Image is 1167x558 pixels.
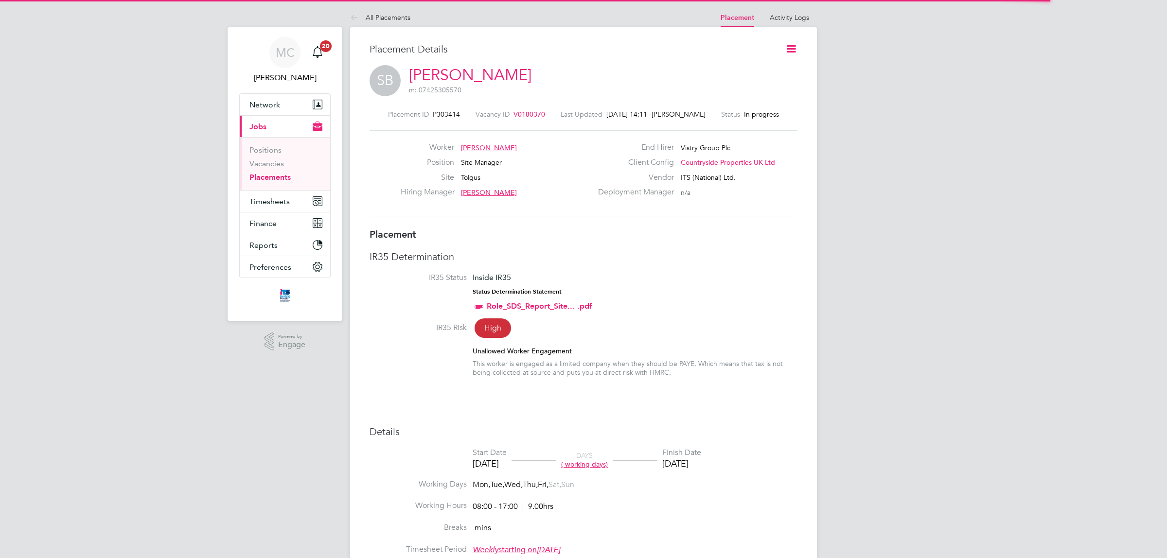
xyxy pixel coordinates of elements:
[561,480,574,489] span: Sun
[548,480,561,489] span: Sat,
[240,137,330,190] div: Jobs
[744,110,779,119] span: In progress
[561,460,608,469] span: ( working days)
[652,110,706,119] span: [PERSON_NAME]
[473,448,507,458] div: Start Date
[401,173,454,183] label: Site
[370,479,467,489] label: Working Days
[249,197,290,206] span: Timesheets
[681,158,775,167] span: Countryside Properties UK Ltd
[228,27,342,321] nav: Main navigation
[370,228,416,240] b: Placement
[239,37,331,84] a: MC[PERSON_NAME]
[721,110,740,119] label: Status
[475,523,491,533] span: mins
[592,157,674,168] label: Client Config
[662,448,701,458] div: Finish Date
[370,43,771,55] h3: Placement Details
[350,13,410,22] a: All Placements
[504,480,523,489] span: Wed,
[401,142,454,153] label: Worker
[475,318,511,338] span: High
[240,116,330,137] button: Jobs
[249,100,280,109] span: Network
[473,480,490,489] span: Mon,
[240,234,330,256] button: Reports
[388,110,429,119] label: Placement ID
[278,288,292,303] img: itsconstruction-logo-retina.png
[473,288,562,295] strong: Status Determination Statement
[370,425,797,438] h3: Details
[473,545,498,555] em: Weekly
[239,288,331,303] a: Go to home page
[370,501,467,511] label: Working Hours
[409,86,461,94] span: m: 07425305570
[681,188,690,197] span: n/a
[490,480,504,489] span: Tue,
[523,502,553,511] span: 9.00hrs
[249,219,277,228] span: Finance
[606,110,652,119] span: [DATE] 14:11 -
[537,545,560,555] em: [DATE]
[538,480,548,489] span: Fri,
[473,273,511,282] span: Inside IR35
[320,40,332,52] span: 20
[473,502,553,512] div: 08:00 - 17:00
[433,110,460,119] span: P303414
[249,159,284,168] a: Vacancies
[473,347,797,355] div: Unallowed Worker Engagement
[370,65,401,96] span: SB
[249,262,291,272] span: Preferences
[523,480,538,489] span: Thu,
[370,523,467,533] label: Breaks
[770,13,809,22] a: Activity Logs
[721,14,754,22] a: Placement
[461,188,517,197] span: [PERSON_NAME]
[556,451,613,469] div: DAYS
[249,173,291,182] a: Placements
[662,458,701,469] div: [DATE]
[249,145,282,155] a: Positions
[592,187,674,197] label: Deployment Manager
[370,323,467,333] label: IR35 Risk
[240,256,330,278] button: Preferences
[265,332,306,351] a: Powered byEngage
[249,122,266,131] span: Jobs
[487,301,592,311] a: Role_SDS_Report_Site... .pdf
[278,332,305,341] span: Powered by
[473,359,797,377] div: This worker is engaged as a limited company when they should be PAYE. Which means that tax is not...
[308,37,327,68] a: 20
[276,46,295,59] span: MC
[513,110,545,119] span: V0180370
[239,72,331,84] span: Matthew Clark
[370,273,467,283] label: IR35 Status
[476,110,510,119] label: Vacancy ID
[240,212,330,234] button: Finance
[240,191,330,212] button: Timesheets
[249,241,278,250] span: Reports
[592,142,674,153] label: End Hirer
[370,250,797,263] h3: IR35 Determination
[561,110,602,119] label: Last Updated
[473,545,560,555] span: starting on
[461,143,517,152] span: [PERSON_NAME]
[370,544,467,555] label: Timesheet Period
[681,143,730,152] span: Vistry Group Plc
[401,157,454,168] label: Position
[461,173,480,182] span: Tolgus
[240,94,330,115] button: Network
[461,158,502,167] span: Site Manager
[401,187,454,197] label: Hiring Manager
[592,173,674,183] label: Vendor
[681,173,736,182] span: ITS (National) Ltd.
[278,341,305,349] span: Engage
[473,458,507,469] div: [DATE]
[409,66,531,85] a: [PERSON_NAME]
